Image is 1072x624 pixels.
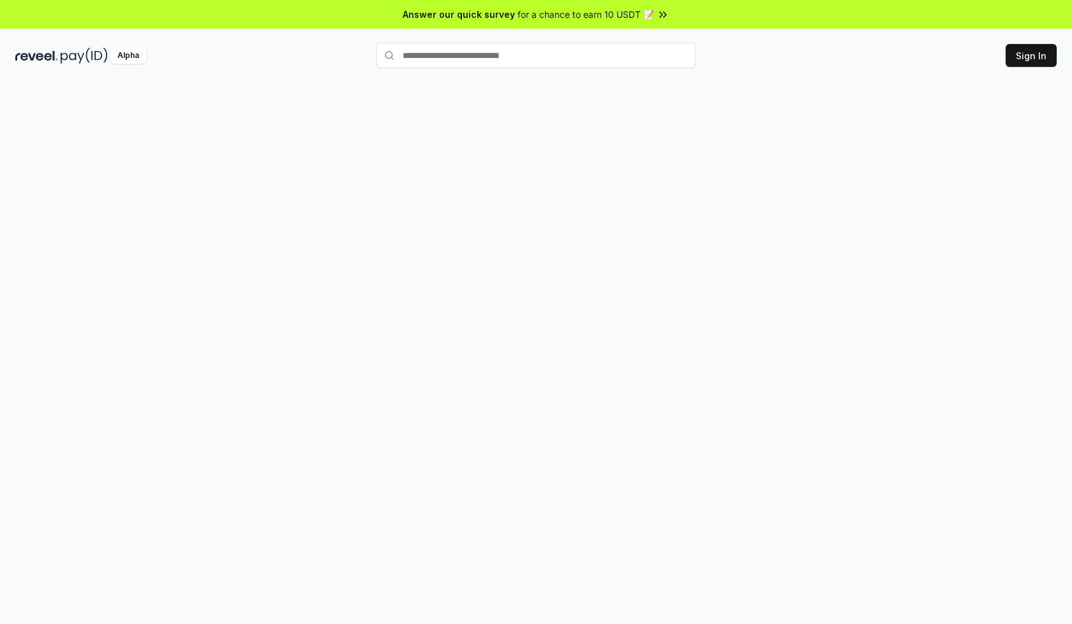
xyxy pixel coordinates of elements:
[1006,44,1057,67] button: Sign In
[403,8,515,21] span: Answer our quick survey
[15,48,58,64] img: reveel_dark
[517,8,654,21] span: for a chance to earn 10 USDT 📝
[61,48,108,64] img: pay_id
[110,48,146,64] div: Alpha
